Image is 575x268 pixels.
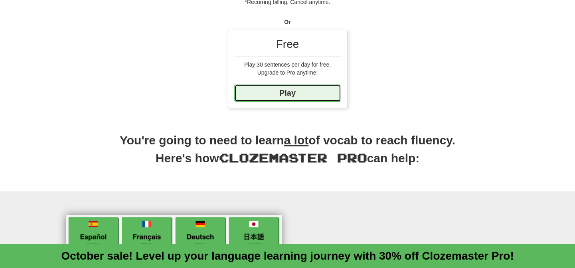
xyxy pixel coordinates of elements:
u: a lot [284,134,309,147]
div: Free [234,36,341,57]
span: Clozemaster Pro [219,150,367,165]
div: Play 30 sentences per day for free. [234,61,341,69]
strong: Or [284,19,290,25]
h2: You're going to need to learn of vocab to reach fluency. Here's how can help: [60,132,515,175]
a: October sale! Level up your language learning journey with 30% off Clozemaster Pro! [61,250,514,262]
a: Play [234,85,341,102]
div: Upgrade to Pro anytime! [234,69,341,77]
